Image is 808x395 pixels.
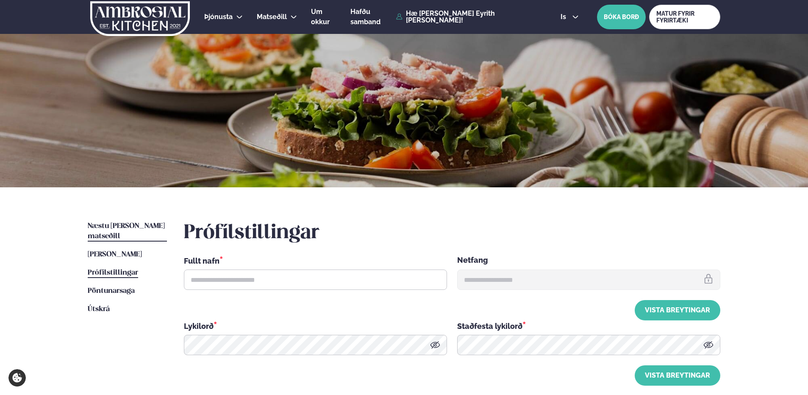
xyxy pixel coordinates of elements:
[88,286,135,296] a: Pöntunarsaga
[554,14,586,20] button: is
[204,12,233,22] a: Þjónusta
[184,320,447,331] div: Lykilorð
[88,304,110,314] a: Útskrá
[257,13,287,21] span: Matseðill
[350,7,392,27] a: Hafðu samband
[457,320,720,331] div: Staðfesta lykilorð
[88,221,167,242] a: Næstu [PERSON_NAME] matseðill
[88,250,142,260] a: [PERSON_NAME]
[88,251,142,258] span: [PERSON_NAME]
[635,365,720,386] button: Vista breytingar
[396,10,541,24] a: Hæ [PERSON_NAME] Eyrith [PERSON_NAME]!
[88,223,165,240] span: Næstu [PERSON_NAME] matseðill
[89,1,191,36] img: logo
[311,8,330,26] span: Um okkur
[561,14,569,20] span: is
[184,221,720,245] h2: Prófílstillingar
[8,369,26,387] a: Cookie settings
[184,255,447,266] div: Fullt nafn
[88,287,135,295] span: Pöntunarsaga
[88,268,138,278] a: Prófílstillingar
[350,8,380,26] span: Hafðu samband
[457,255,720,266] div: Netfang
[204,13,233,21] span: Þjónusta
[257,12,287,22] a: Matseðill
[311,7,336,27] a: Um okkur
[635,300,720,320] button: Vista breytingar
[597,5,646,29] button: BÓKA BORÐ
[88,306,110,313] span: Útskrá
[649,5,720,29] a: MATUR FYRIR FYRIRTÆKI
[88,269,138,276] span: Prófílstillingar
